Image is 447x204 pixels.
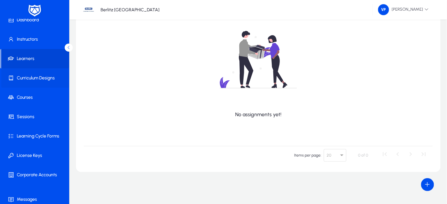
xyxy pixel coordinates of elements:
[1,133,71,139] span: Learning Cycle Forms
[1,127,71,146] a: Learning Cycle Forms
[1,10,71,30] a: Dashboard
[235,111,281,117] p: No assignments yet!
[1,68,71,88] a: Curriculum Designs
[1,107,71,127] a: Sessions
[294,152,321,158] div: Items per page:
[1,56,69,62] span: Learners
[1,172,71,178] span: Corporate Accounts
[1,165,71,185] a: Corporate Accounts
[1,75,71,81] span: Curriculum Designs
[82,4,95,16] img: 37.jpg
[27,4,43,17] img: white-logo.png
[358,152,368,158] div: 0 of 0
[101,7,159,13] p: Berlitz [GEOGRAPHIC_DATA]
[187,13,330,107] img: no-data.svg
[1,30,71,49] a: Instructors
[1,17,71,23] span: Dashboard
[378,4,389,15] img: 174.png
[1,152,71,159] span: License Keys
[378,4,429,15] span: [PERSON_NAME]
[373,4,434,15] button: [PERSON_NAME]
[1,94,71,101] span: Courses
[1,146,71,165] a: License Keys
[1,88,71,107] a: Courses
[1,196,71,203] span: Messages
[1,36,71,43] span: Instructors
[1,114,71,120] span: Sessions
[84,146,433,164] mat-paginator: Select page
